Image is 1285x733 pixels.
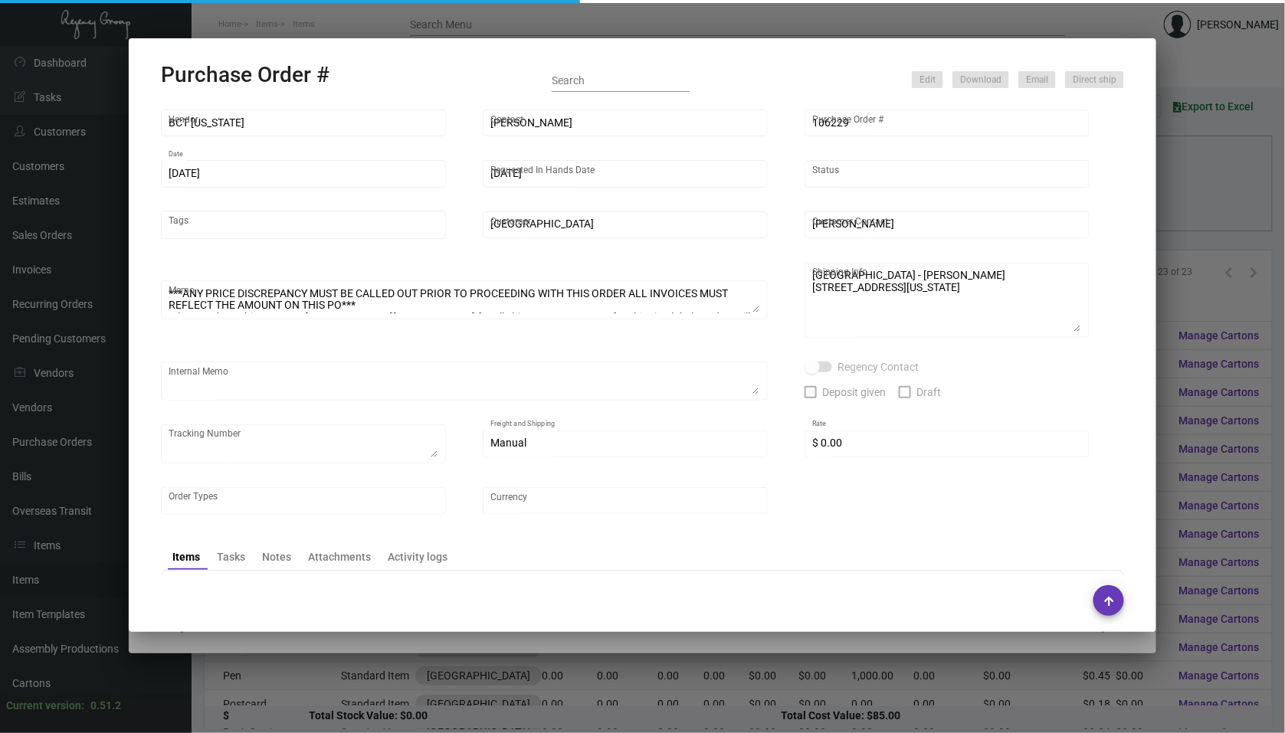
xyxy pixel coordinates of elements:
[1018,71,1056,88] button: Email
[952,71,1009,88] button: Download
[263,549,292,565] div: Notes
[218,549,246,565] div: Tasks
[90,698,121,714] div: 0.51.2
[823,383,887,401] span: Deposit given
[490,437,526,449] span: Manual
[1026,74,1048,87] span: Email
[912,71,943,88] button: Edit
[388,549,448,565] div: Activity logs
[173,549,201,565] div: Items
[917,383,942,401] span: Draft
[161,62,329,88] h2: Purchase Order #
[838,358,919,376] span: Regency Contact
[960,74,1001,87] span: Download
[1065,71,1124,88] button: Direct ship
[1073,74,1116,87] span: Direct ship
[309,549,372,565] div: Attachments
[6,698,84,714] div: Current version:
[919,74,936,87] span: Edit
